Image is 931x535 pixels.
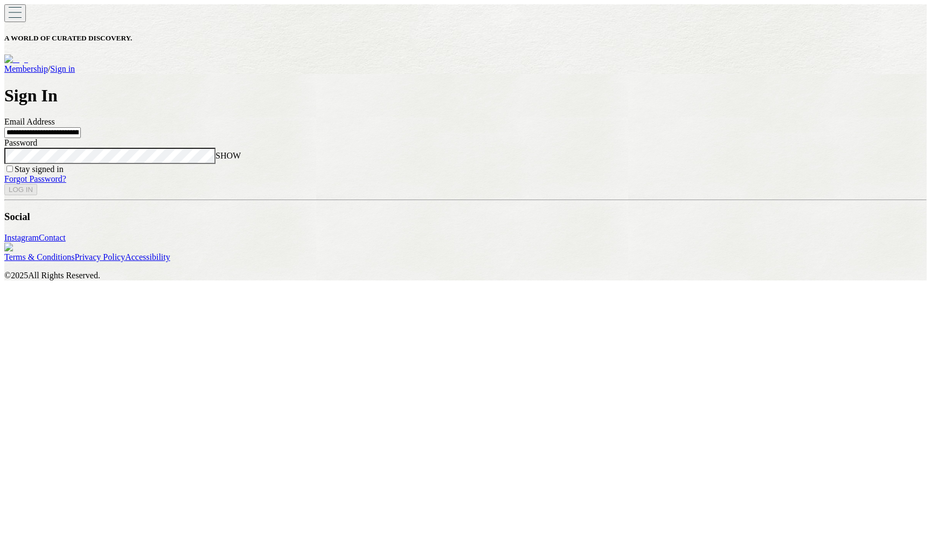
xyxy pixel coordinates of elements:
h5: A WORLD OF CURATED DISCOVERY. [4,34,927,43]
a: Contact [39,233,66,242]
label: Stay signed in [15,164,64,174]
label: Password [4,138,37,147]
h1: Sign In [4,86,927,106]
a: Sign in [50,64,75,73]
a: Instagram [4,233,39,242]
a: Privacy Policy [74,252,125,262]
label: Email Address [4,117,55,126]
img: logo [4,54,28,64]
span: / [48,64,50,73]
button: LOG IN [4,184,37,195]
a: Accessibility [125,252,170,262]
p: © 2025 All Rights Reserved. [4,271,927,280]
span: SHOW [216,151,241,160]
a: Forgot Password? [4,174,66,183]
a: Membership [4,64,48,73]
img: logo [4,243,28,252]
h3: Social [4,211,927,223]
a: Terms & Conditions [4,252,74,262]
